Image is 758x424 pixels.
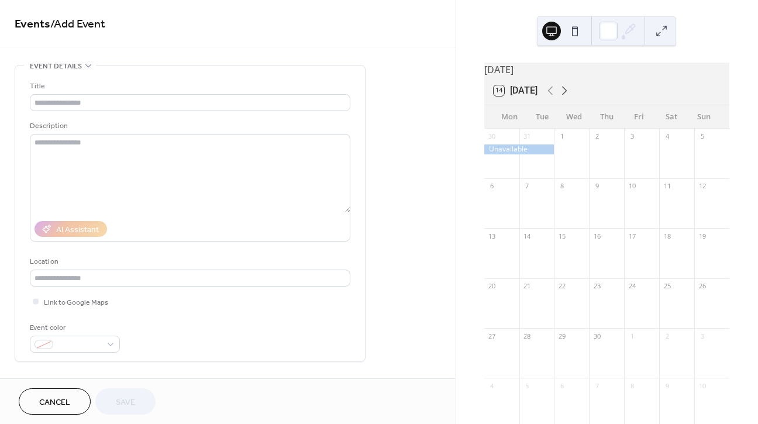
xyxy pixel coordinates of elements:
div: 2 [592,132,601,141]
div: Thu [591,105,623,129]
div: 3 [698,332,707,340]
div: 26 [698,282,707,291]
span: Date and time [30,376,82,388]
div: Mon [494,105,526,129]
div: Sat [655,105,687,129]
div: Description [30,120,348,132]
div: 14 [523,232,532,240]
div: 5 [523,381,532,390]
span: Event details [30,60,82,73]
div: Wed [558,105,590,129]
div: Location [30,256,348,268]
div: 17 [628,232,636,240]
div: 7 [523,182,532,191]
div: Unavailable [484,144,554,154]
div: 1 [628,332,636,340]
span: Link to Google Maps [44,297,108,309]
div: 25 [663,282,671,291]
div: 24 [628,282,636,291]
div: 6 [488,182,497,191]
a: Events [15,13,50,36]
div: 13 [488,232,497,240]
button: Cancel [19,388,91,415]
div: 10 [628,182,636,191]
span: Cancel [39,397,70,409]
div: 8 [557,182,566,191]
div: 11 [663,182,671,191]
div: 8 [628,381,636,390]
div: 21 [523,282,532,291]
div: 18 [663,232,671,240]
div: 23 [592,282,601,291]
span: / Add Event [50,13,105,36]
div: 9 [663,381,671,390]
div: Tue [526,105,558,129]
div: 16 [592,232,601,240]
div: 5 [698,132,707,141]
div: 4 [488,381,497,390]
div: Event color [30,322,118,334]
div: 19 [698,232,707,240]
div: 29 [557,332,566,340]
div: 6 [557,381,566,390]
div: 28 [523,332,532,340]
div: 30 [592,332,601,340]
div: 4 [663,132,671,141]
div: 15 [557,232,566,240]
div: 3 [628,132,636,141]
div: 20 [488,282,497,291]
div: 9 [592,182,601,191]
div: 10 [698,381,707,390]
div: 7 [592,381,601,390]
button: 14[DATE] [490,82,542,99]
div: 2 [663,332,671,340]
div: Sun [688,105,720,129]
div: 30 [488,132,497,141]
div: 22 [557,282,566,291]
div: 27 [488,332,497,340]
div: [DATE] [484,63,729,77]
div: 31 [523,132,532,141]
div: 12 [698,182,707,191]
div: 1 [557,132,566,141]
div: Fri [623,105,655,129]
div: Title [30,80,348,92]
